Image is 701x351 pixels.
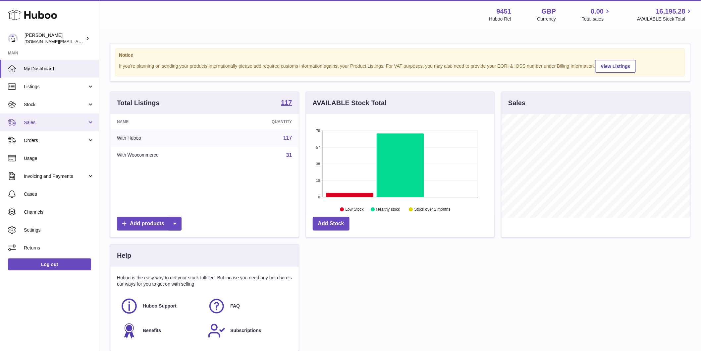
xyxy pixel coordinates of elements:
[230,327,261,334] span: Subscriptions
[313,217,350,231] a: Add Stock
[542,7,556,16] strong: GBP
[208,297,289,315] a: FAQ
[24,227,94,233] span: Settings
[24,102,87,108] span: Stock
[24,84,87,90] span: Listings
[414,207,451,212] text: Stock over 2 months
[110,129,227,147] td: With Huboo
[316,129,320,133] text: 76
[508,99,525,107] h3: Sales
[117,275,292,287] p: Huboo is the easy way to get your stock fulfilled. But incase you need any help here's our ways f...
[283,135,292,141] a: 117
[117,99,160,107] h3: Total Listings
[227,114,299,129] th: Quantity
[8,258,91,270] a: Log out
[281,99,292,106] strong: 117
[24,209,94,215] span: Channels
[318,195,320,199] text: 0
[24,119,87,126] span: Sales
[117,251,131,260] h3: Help
[497,7,512,16] strong: 9451
[208,322,289,340] a: Subscriptions
[637,7,693,22] a: 16,195.28 AVAILABLE Stock Total
[117,217,182,231] a: Add products
[281,99,292,107] a: 117
[313,99,387,107] h3: AVAILABLE Stock Total
[25,32,84,45] div: [PERSON_NAME]
[24,66,94,72] span: My Dashboard
[230,303,240,309] span: FAQ
[24,173,87,179] span: Invoicing and Payments
[316,178,320,182] text: 19
[582,16,611,22] span: Total sales
[376,207,401,212] text: Healthy stock
[8,34,18,43] img: amir.ch@gmail.com
[24,155,94,162] span: Usage
[143,303,177,309] span: Huboo Support
[637,16,693,22] span: AVAILABLE Stock Total
[489,16,512,22] div: Huboo Ref
[119,59,681,73] div: If you're planning on sending your products internationally please add required customs informati...
[316,145,320,149] text: 57
[537,16,556,22] div: Currency
[24,137,87,144] span: Orders
[24,245,94,251] span: Returns
[316,162,320,166] text: 38
[119,52,681,58] strong: Notice
[120,297,201,315] a: Huboo Support
[346,207,364,212] text: Low Stock
[286,152,292,158] a: 31
[110,147,227,164] td: With Woocommerce
[591,7,604,16] span: 0.00
[24,191,94,197] span: Cases
[143,327,161,334] span: Benefits
[25,39,132,44] span: [DOMAIN_NAME][EMAIL_ADDRESS][DOMAIN_NAME]
[582,7,611,22] a: 0.00 Total sales
[595,60,636,73] a: View Listings
[120,322,201,340] a: Benefits
[110,114,227,129] th: Name
[656,7,685,16] span: 16,195.28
